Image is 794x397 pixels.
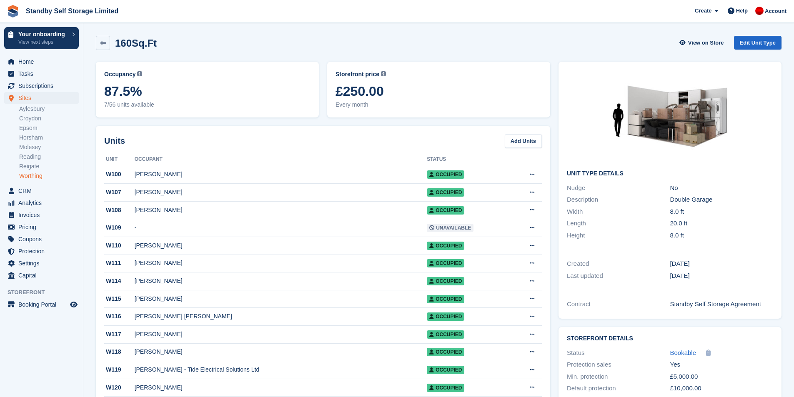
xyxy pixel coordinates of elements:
span: Occupied [427,295,464,303]
div: [PERSON_NAME] [135,241,427,250]
span: Every month [336,100,542,109]
div: W116 [104,312,135,321]
div: W117 [104,330,135,339]
span: Occupied [427,206,464,215]
a: menu [4,56,79,67]
img: 150-sqft-unit.jpg [608,70,733,164]
div: W110 [104,241,135,250]
a: menu [4,257,79,269]
th: Occupant [135,153,427,166]
span: CRM [18,185,68,197]
span: Pricing [18,221,68,233]
span: Storefront [8,288,83,297]
a: Add Units [505,134,542,148]
p: View next steps [18,38,68,46]
div: W100 [104,170,135,179]
div: W120 [104,383,135,392]
a: menu [4,245,79,257]
span: Home [18,56,68,67]
div: Status [567,348,670,358]
div: W118 [104,347,135,356]
div: Default protection [567,384,670,393]
a: menu [4,299,79,310]
div: £10,000.00 [670,384,773,393]
th: Status [427,153,511,166]
h2: Units [104,135,125,147]
div: Height [567,231,670,240]
div: Standby Self Storage Agreement [670,300,773,309]
span: 87.5% [104,84,311,99]
div: Last updated [567,271,670,281]
div: Protection sales [567,360,670,370]
span: Booking Portal [18,299,68,310]
span: Sites [18,92,68,104]
span: Occupied [427,348,464,356]
div: W114 [104,277,135,285]
span: Protection [18,245,68,257]
h2: Storefront Details [567,335,773,342]
div: Nudge [567,183,670,193]
span: View on Store [688,39,724,47]
span: Occupied [427,170,464,179]
span: Help [736,7,748,15]
span: Occupied [427,312,464,321]
span: Occupied [427,259,464,267]
div: No [670,183,773,193]
span: Storefront price [336,70,379,79]
span: Occupied [427,330,464,339]
div: W115 [104,295,135,303]
span: Create [695,7,711,15]
div: W109 [104,223,135,232]
div: 20.0 ft [670,219,773,228]
span: Analytics [18,197,68,209]
div: Double Garage [670,195,773,205]
a: View on Store [679,36,727,50]
div: [PERSON_NAME] [135,259,427,267]
td: - [135,219,427,237]
a: Bookable [670,348,696,358]
a: Reading [19,153,79,161]
a: menu [4,233,79,245]
a: menu [4,197,79,209]
span: Unavailable [427,224,473,232]
img: icon-info-grey-7440780725fd019a000dd9b08b2336e03edf1995a4989e88bcd33f0948082b44.svg [381,71,386,76]
p: Your onboarding [18,31,68,37]
div: [DATE] [670,259,773,269]
a: Standby Self Storage Limited [23,4,122,18]
span: Bookable [670,349,696,356]
a: menu [4,185,79,197]
div: [PERSON_NAME] [135,277,427,285]
div: [PERSON_NAME] [135,295,427,303]
span: Occupied [427,366,464,374]
a: Horsham [19,134,79,142]
a: menu [4,92,79,104]
div: W108 [104,206,135,215]
a: Molesey [19,143,79,151]
span: Subscriptions [18,80,68,92]
a: Your onboarding View next steps [4,27,79,49]
span: Coupons [18,233,68,245]
a: Aylesbury [19,105,79,113]
span: Occupied [427,384,464,392]
span: Occupied [427,188,464,197]
div: [PERSON_NAME] [PERSON_NAME] [135,312,427,321]
img: icon-info-grey-7440780725fd019a000dd9b08b2336e03edf1995a4989e88bcd33f0948082b44.svg [137,71,142,76]
span: Invoices [18,209,68,221]
div: [PERSON_NAME] [135,347,427,356]
h2: 160Sq.Ft [115,37,157,49]
div: Length [567,219,670,228]
span: 7/56 units available [104,100,311,109]
a: Edit Unit Type [734,36,781,50]
div: W119 [104,365,135,374]
a: Reigate [19,162,79,170]
div: Description [567,195,670,205]
div: Width [567,207,670,217]
span: Capital [18,270,68,281]
img: stora-icon-8386f47178a22dfd0bd8f6a31ec36ba5ce8667c1dd55bd0f319d3a0aa187defe.svg [7,5,19,17]
span: Occupied [427,277,464,285]
div: [PERSON_NAME] [135,330,427,339]
a: Preview store [69,300,79,310]
div: [PERSON_NAME] [135,188,427,197]
a: menu [4,68,79,80]
a: Epsom [19,124,79,132]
